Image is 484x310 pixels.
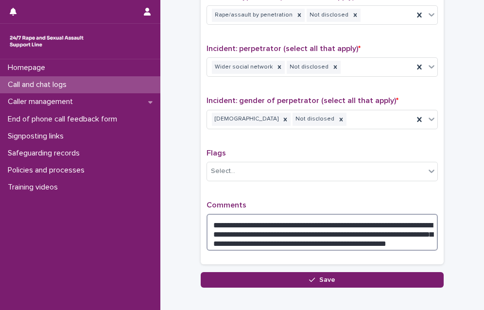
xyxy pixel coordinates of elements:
p: Signposting links [4,132,71,141]
div: Not disclosed [293,113,336,126]
p: End of phone call feedback form [4,115,125,124]
div: Not disclosed [307,9,350,22]
div: Rape/assault by penetration [212,9,294,22]
p: Caller management [4,97,81,106]
p: Call and chat logs [4,80,74,89]
span: Save [319,276,335,283]
p: Training videos [4,183,66,192]
img: rhQMoQhaT3yELyF149Cw [8,32,86,51]
div: [DEMOGRAPHIC_DATA] [212,113,280,126]
span: Incident: gender of perpetrator (select all that apply) [207,97,398,104]
span: Incident: perpetrator (select all that apply) [207,45,361,52]
p: Safeguarding records [4,149,87,158]
button: Save [201,272,444,288]
div: Wider social network [212,61,274,74]
span: Comments [207,201,246,209]
div: Not disclosed [287,61,330,74]
span: Flags [207,149,226,157]
p: Policies and processes [4,166,92,175]
p: Homepage [4,63,53,72]
div: Select... [211,166,235,176]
